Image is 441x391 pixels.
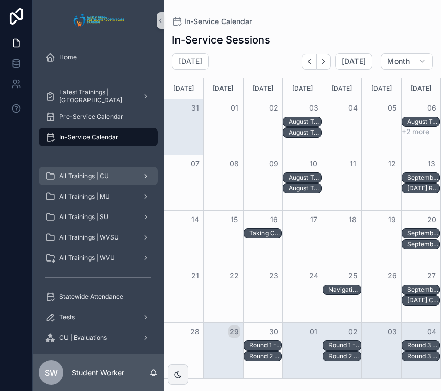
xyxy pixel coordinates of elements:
[407,240,439,249] div: September Trauma 2 - 2025 - Zoom - CU
[407,173,439,182] div: September Trauma 3 - 2025 - [PERSON_NAME] - CU
[289,184,321,193] div: August Trauma 3 - 8/27/2025 - Evening - Zoom - WVU
[284,78,320,99] div: [DATE]
[228,158,240,170] button: 08
[72,367,124,378] p: Student Worker
[39,48,158,67] a: Home
[407,229,439,238] div: September Trauma 1 - 2025 - Zoom - CU
[228,213,240,226] button: 15
[59,133,118,141] span: In-Service Calendar
[268,213,280,226] button: 16
[39,308,158,327] a: Tests
[268,102,280,114] button: 02
[347,213,359,226] button: 18
[39,208,158,226] a: All Trainings | SU
[39,329,158,347] a: CU | Evaluations
[347,102,359,114] button: 04
[249,341,281,350] div: Round 1 - Trauma 9/30/2025 - Morning - Trauma 1 - SU
[407,286,439,294] div: September Trauma 3 - 2025 - Zoom - CU
[335,53,372,70] button: [DATE]
[228,102,240,114] button: 01
[363,78,399,99] div: [DATE]
[426,213,438,226] button: 20
[289,128,321,137] div: August Trauma 2 - 8/27/2025 - Evening - Zoom - WVU
[59,113,123,121] span: Pre-Service Calendar
[59,172,109,180] span: All Trainings | CU
[59,254,115,262] span: All Trainings | WVU
[387,57,410,66] span: Month
[407,341,439,350] div: Round 3 - Trauma 10/4/2025 - Trauma 1 - SU
[347,270,359,282] button: 25
[189,158,201,170] button: 07
[184,16,252,27] span: In-Service Calendar
[328,341,361,350] div: Round 1 - Trauma 9/30/2025 - Morning - Trauma 2 - SU
[407,352,439,361] div: Round 3 - Trauma 10/4/2025 - Trauma 2 - SU
[249,229,281,237] div: Taking Care of Yourself: [DATE] - Zoom - WVSU
[402,127,429,136] button: +2 more
[426,325,438,338] button: 04
[407,341,439,350] div: Round 3 - Trauma [DATE] - Trauma 1 - SU
[172,16,252,27] a: In-Service Calendar
[324,78,360,99] div: [DATE]
[59,334,107,342] span: CU | Evaluations
[205,78,241,99] div: [DATE]
[172,33,270,47] h1: In-Service Sessions
[403,78,439,99] div: [DATE]
[39,288,158,306] a: Statewide Attendance
[407,184,439,193] div: 09/13/2025 Resiliency - Welch - CU
[302,54,317,70] button: Back
[407,296,439,305] div: 09/27/2025 Cyber Safety - Zoom - CU
[39,107,158,126] a: Pre-Service Calendar
[228,270,240,282] button: 22
[289,118,321,126] div: August Trauma 2 - [DATE] - Morning - Zoom - WVU
[189,213,201,226] button: 14
[307,270,320,282] button: 24
[386,213,399,226] button: 19
[407,184,439,192] div: [DATE] Resiliency - [PERSON_NAME] - CU
[45,366,58,379] span: SW
[328,352,361,361] div: Round 2 - Trauma 9/30/2025 - Evening - Trauma 2 - SU
[39,249,158,267] a: All Trainings | WVU
[59,88,134,104] span: Latest Trainings | [GEOGRAPHIC_DATA]
[328,286,361,294] div: Navigating the IEP Process - [DATE] - Zoom - SU
[39,128,158,146] a: In-Service Calendar
[426,158,438,170] button: 13
[289,173,321,182] div: August Trauma 3 - [DATE] - Morning - Zoom - WVU
[59,293,123,301] span: Statewide Attendance
[39,87,158,105] a: Latest Trainings | [GEOGRAPHIC_DATA]
[59,53,77,61] span: Home
[268,325,280,338] button: 30
[342,57,366,66] span: [DATE]
[386,325,399,338] button: 03
[59,233,119,242] span: All Trainings | WVSU
[407,352,439,360] div: Round 3 - Trauma [DATE] - Trauma 2 - SU
[307,158,320,170] button: 10
[386,158,399,170] button: 12
[245,78,281,99] div: [DATE]
[59,213,108,221] span: All Trainings | SU
[189,325,201,338] button: 28
[39,228,158,247] a: All Trainings | WVSU
[386,270,399,282] button: 26
[407,118,439,126] div: August Trauma 3 - [DATE] - Zoom - WVU
[307,102,320,114] button: 03
[307,325,320,338] button: 01
[164,78,441,379] div: Month View
[289,184,321,192] div: August Trauma 3 - [DATE] - Evening - Zoom - WVU
[289,117,321,126] div: August Trauma 2 - 8/27/2025 - Morning - Zoom - WVU
[249,352,281,360] div: Round 2 - Trauma [DATE] - Evening - Trauma 1 - SU
[33,41,164,354] div: scrollable content
[166,78,202,99] div: [DATE]
[268,270,280,282] button: 23
[407,296,439,305] div: [DATE] Cyber Safety - Zoom - CU
[347,325,359,338] button: 02
[289,173,321,182] div: August Trauma 3 - 8/27/2025 - Morning - Zoom - WVU
[249,341,281,350] div: Round 1 - Trauma [DATE] - Morning - Trauma 1 - SU
[249,229,281,238] div: Taking Care of Yourself: 9/16/2025 - Zoom - WVSU
[407,173,439,182] div: September Trauma 3 - 2025 - Welch - CU
[426,270,438,282] button: 27
[39,187,158,206] a: All Trainings | MU
[307,213,320,226] button: 17
[407,229,439,237] div: September Trauma 1 - 2025 - Zoom - CU
[426,102,438,114] button: 06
